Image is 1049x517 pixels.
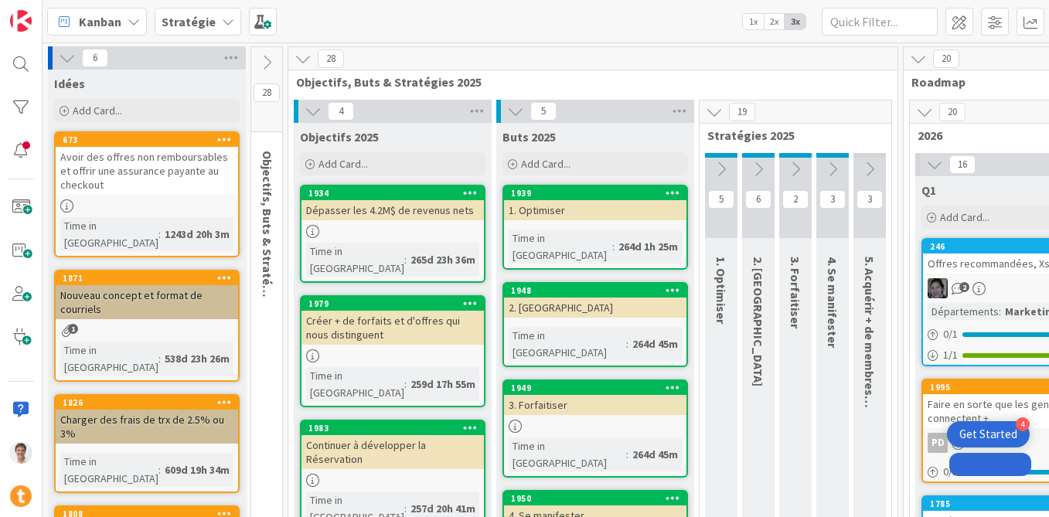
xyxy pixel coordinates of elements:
div: Open Get Started checklist, remaining modules: 4 [947,421,1030,447]
span: 20 [933,49,959,68]
span: 19 [729,103,755,121]
span: Objectifs, Buts & Stratégies 2025 [296,74,878,90]
div: Time in [GEOGRAPHIC_DATA] [60,342,158,376]
div: 1826 [56,396,238,410]
div: 1934 [301,186,484,200]
div: Continuer à développer la Réservation [301,435,484,469]
div: 673 [56,133,238,147]
span: 20 [939,103,966,121]
span: 4 [328,102,354,121]
div: 2. [GEOGRAPHIC_DATA] [504,298,686,318]
span: : [404,500,407,517]
div: 1934Dépasser les 4.2M$ de revenus nets [301,186,484,220]
img: JG [10,442,32,464]
span: 5 [530,102,557,121]
span: 5 [708,190,734,209]
span: 2 [782,190,809,209]
div: Dépasser les 4.2M$ de revenus nets [301,200,484,220]
span: 0 / 1 [943,464,958,480]
div: 1983Continuer à développer la Réservation [301,421,484,469]
div: Time in [GEOGRAPHIC_DATA] [306,367,404,401]
span: Objectifs, Buts & Stratégies 2024 [260,151,275,336]
div: Time in [GEOGRAPHIC_DATA] [509,230,612,264]
div: Départements [928,303,999,320]
span: Idées [54,76,85,91]
span: Add Card... [73,104,122,117]
div: 19482. [GEOGRAPHIC_DATA] [504,284,686,318]
div: 1934 [308,188,484,199]
span: : [158,350,161,367]
div: 609d 19h 34m [161,461,233,478]
span: : [612,238,615,255]
div: 19391. Optimiser [504,186,686,220]
div: 1939 [511,188,686,199]
span: Q1 [921,182,936,198]
div: Time in [GEOGRAPHIC_DATA] [509,327,626,361]
div: 1871 [63,273,238,284]
span: 1. Optimiser [714,257,729,324]
div: 264d 1h 25m [615,238,682,255]
img: Visit kanbanzone.com [10,10,32,32]
div: Nouveau concept et format de courriels [56,285,238,319]
b: Stratégie [162,14,216,29]
div: Créer + de forfaits et d'offres qui nous distinguent [301,311,484,345]
span: : [158,461,161,478]
span: Add Card... [940,210,989,224]
input: Quick Filter... [822,8,938,36]
span: 6 [82,49,108,67]
div: 4 [1016,417,1030,431]
span: 0 / 1 [943,326,958,342]
span: 3. Forfaitiser [788,257,803,328]
div: 264d 45m [628,446,682,463]
div: 259d 17h 55m [407,376,479,393]
div: 1826Charger des frais de trx de 2.5% ou 3% [56,396,238,444]
div: Time in [GEOGRAPHIC_DATA] [60,217,158,251]
div: 1871Nouveau concept et format de courriels [56,271,238,319]
span: 2. Engager [751,257,766,386]
span: 3 [819,190,846,209]
span: : [626,446,628,463]
span: 1x [743,14,764,29]
div: 1939 [504,186,686,200]
div: 3. Forfaitiser [504,395,686,415]
span: : [626,335,628,352]
span: : [404,376,407,393]
div: 1243d 20h 3m [161,226,233,243]
span: Objectifs 2025 [300,129,379,145]
span: 16 [949,155,976,174]
div: 1979 [301,297,484,311]
span: Buts 2025 [502,129,556,145]
div: 538d 23h 26m [161,350,233,367]
span: Kanban [79,12,121,31]
div: 1871 [56,271,238,285]
div: 1. Optimiser [504,200,686,220]
img: avatar [10,485,32,507]
div: PD [928,433,948,453]
div: Get Started [959,427,1017,442]
div: 264d 45m [628,335,682,352]
div: 1948 [511,285,686,296]
div: Time in [GEOGRAPHIC_DATA] [306,243,404,277]
span: 6 [745,190,771,209]
span: 28 [254,83,280,102]
span: 1 [68,324,78,334]
div: 1948 [504,284,686,298]
div: 257d 20h 41m [407,500,479,517]
div: 1983 [308,423,484,434]
span: 1 / 1 [943,347,958,363]
div: 1950 [504,491,686,505]
div: 1983 [301,421,484,435]
img: AA [928,278,948,298]
span: Stratégies 2025 [707,128,872,143]
span: Add Card... [521,157,570,171]
div: Avoir des offres non remboursables et offrir une assurance payante au checkout [56,147,238,195]
div: 1950 [511,493,686,504]
span: : [404,251,407,268]
span: 3x [785,14,805,29]
span: : [158,226,161,243]
span: 2 [959,282,969,292]
div: Time in [GEOGRAPHIC_DATA] [509,437,626,471]
div: 265d 23h 36m [407,251,479,268]
div: 1949 [504,381,686,395]
div: 673 [63,134,238,145]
